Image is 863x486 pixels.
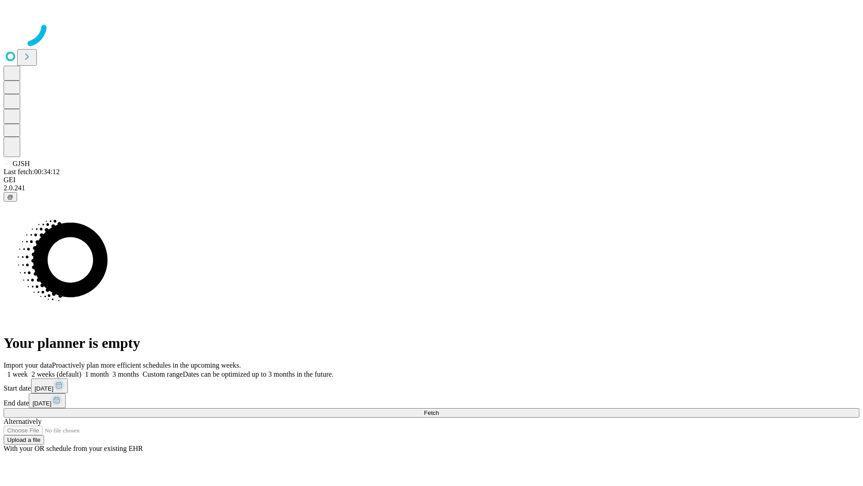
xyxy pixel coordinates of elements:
[52,361,241,369] span: Proactively plan more efficient schedules in the upcoming weeks.
[4,335,859,351] h1: Your planner is empty
[4,176,859,184] div: GEI
[4,361,52,369] span: Import your data
[4,435,44,445] button: Upload a file
[4,184,859,192] div: 2.0.241
[35,385,53,392] span: [DATE]
[32,400,51,407] span: [DATE]
[31,378,68,393] button: [DATE]
[4,445,143,452] span: With your OR schedule from your existing EHR
[183,370,334,378] span: Dates can be optimized up to 3 months in the future.
[13,160,30,167] span: GJSH
[7,370,28,378] span: 1 week
[29,393,66,408] button: [DATE]
[85,370,109,378] span: 1 month
[4,408,859,418] button: Fetch
[424,409,439,416] span: Fetch
[4,168,60,175] span: Last fetch: 00:34:12
[112,370,139,378] span: 3 months
[4,393,859,408] div: End date
[4,378,859,393] div: Start date
[7,193,13,200] span: @
[4,192,17,202] button: @
[31,370,81,378] span: 2 weeks (default)
[4,418,41,425] span: Alternatively
[142,370,182,378] span: Custom range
